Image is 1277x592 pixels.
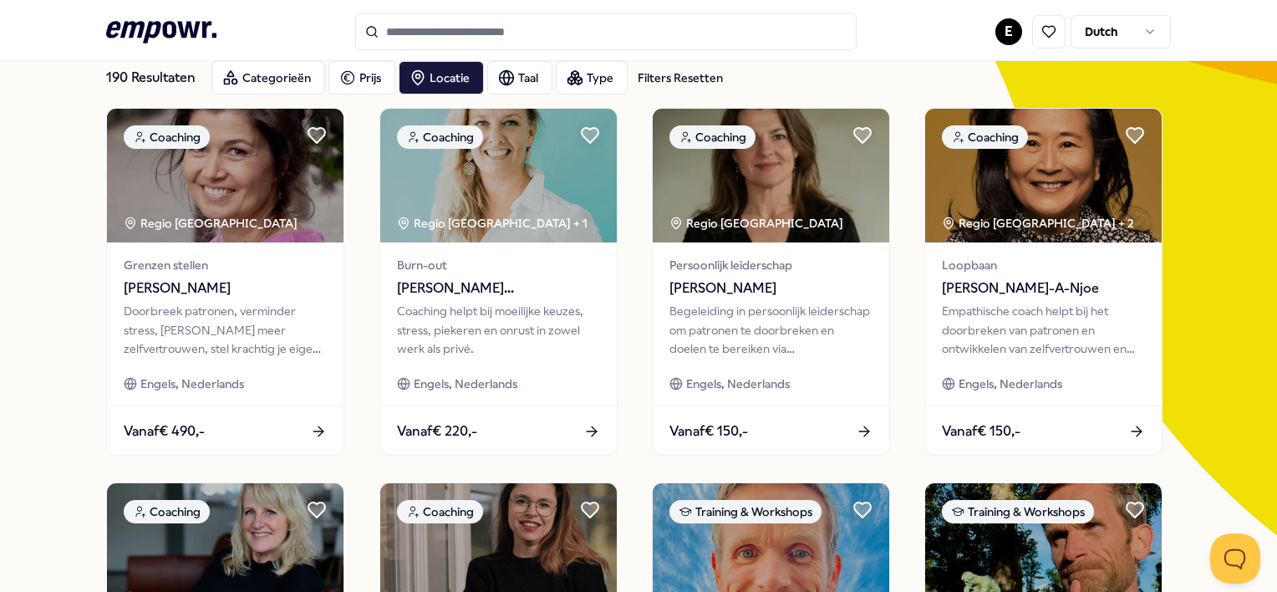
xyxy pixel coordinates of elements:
[124,214,300,232] div: Regio [GEOGRAPHIC_DATA]
[669,125,756,149] div: Coaching
[669,421,748,442] span: Vanaf € 150,-
[669,302,873,358] div: Begeleiding in persoonlijk leiderschap om patronen te doorbreken en doelen te bereiken via bewust...
[942,256,1145,274] span: Loopbaan
[106,108,344,456] a: package imageCoachingRegio [GEOGRAPHIC_DATA] Grenzen stellen[PERSON_NAME]Doorbreek patronen, verm...
[487,61,552,94] button: Taal
[397,256,600,274] span: Burn-out
[124,302,327,358] div: Doorbreek patronen, verminder stress, [PERSON_NAME] meer zelfvertrouwen, stel krachtig je eigen g...
[942,125,1028,149] div: Coaching
[124,125,210,149] div: Coaching
[140,375,244,393] span: Engels, Nederlands
[124,256,327,274] span: Grenzen stellen
[942,421,1020,442] span: Vanaf € 150,-
[942,500,1094,523] div: Training & Workshops
[107,109,343,242] img: package image
[669,256,873,274] span: Persoonlijk leiderschap
[925,109,1162,242] img: package image
[942,278,1145,299] span: [PERSON_NAME]-A-Njoe
[397,500,483,523] div: Coaching
[1210,533,1260,584] iframe: Help Scout Beacon - Open
[124,421,205,442] span: Vanaf € 490,-
[397,125,483,149] div: Coaching
[397,278,600,299] span: [PERSON_NAME][GEOGRAPHIC_DATA]
[355,13,857,50] input: Search for products, categories or subcategories
[669,500,822,523] div: Training & Workshops
[942,302,1145,358] div: Empathische coach helpt bij het doorbreken van patronen en ontwikkelen van zelfvertrouwen en inne...
[652,108,890,456] a: package imageCoachingRegio [GEOGRAPHIC_DATA] Persoonlijk leiderschap[PERSON_NAME]Begeleiding in p...
[124,278,327,299] span: [PERSON_NAME]
[106,61,198,94] div: 190 Resultaten
[399,61,484,94] button: Locatie
[942,214,1134,232] div: Regio [GEOGRAPHIC_DATA] + 2
[397,214,588,232] div: Regio [GEOGRAPHIC_DATA] + 1
[653,109,889,242] img: package image
[669,214,846,232] div: Regio [GEOGRAPHIC_DATA]
[669,278,873,299] span: [PERSON_NAME]
[995,18,1022,45] button: E
[328,61,395,94] button: Prijs
[379,108,618,456] a: package imageCoachingRegio [GEOGRAPHIC_DATA] + 1Burn-out[PERSON_NAME][GEOGRAPHIC_DATA]Coaching he...
[397,302,600,358] div: Coaching helpt bij moeilijke keuzes, stress, piekeren en onrust in zowel werk als privé.
[638,69,723,87] div: Filters Resetten
[924,108,1163,456] a: package imageCoachingRegio [GEOGRAPHIC_DATA] + 2Loopbaan[PERSON_NAME]-A-NjoeEmpathische coach hel...
[211,61,325,94] button: Categorieën
[124,500,210,523] div: Coaching
[959,375,1062,393] span: Engels, Nederlands
[556,61,628,94] button: Type
[686,375,790,393] span: Engels, Nederlands
[380,109,617,242] img: package image
[414,375,517,393] span: Engels, Nederlands
[397,421,477,442] span: Vanaf € 220,-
